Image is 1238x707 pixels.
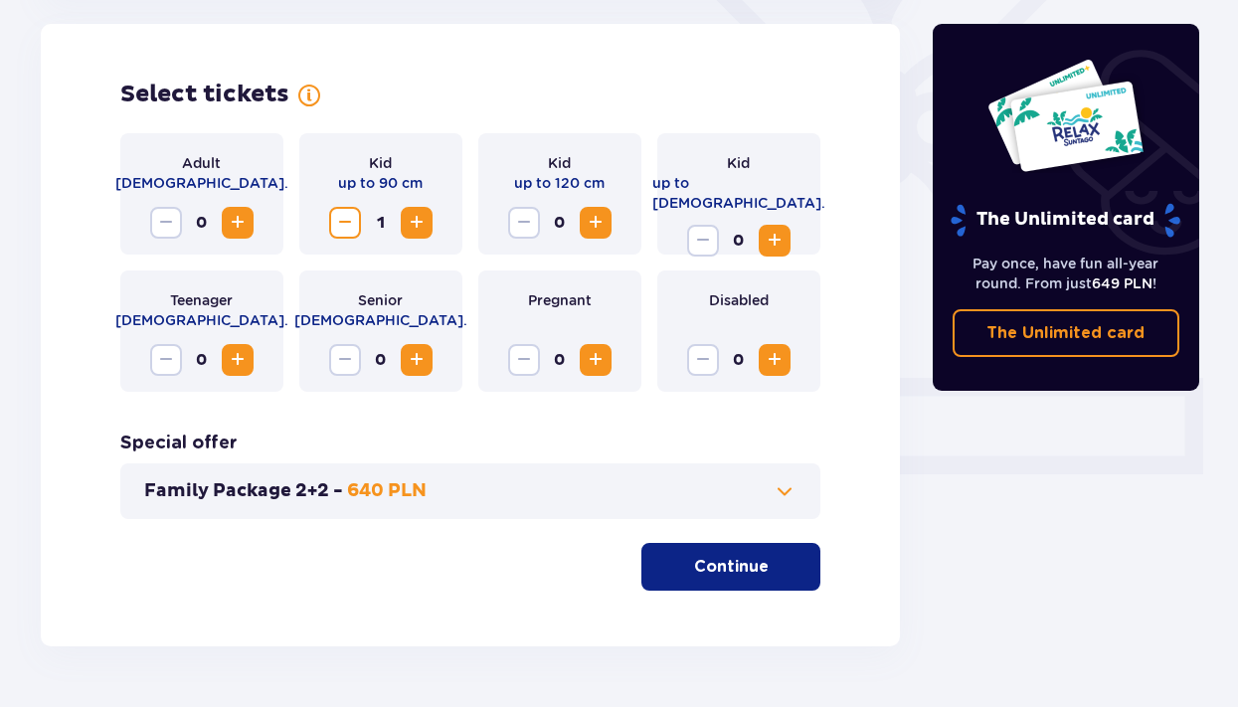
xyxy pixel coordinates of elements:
span: 0 [723,225,755,257]
p: Pregnant [528,290,592,310]
span: 1 [365,207,397,239]
button: Increase [759,225,791,257]
button: Decrease [329,207,361,239]
p: The Unlimited card [949,203,1182,238]
img: Two entry cards to Suntago with the word 'UNLIMITED RELAX', featuring a white background with tro... [986,58,1145,173]
p: Continue [694,556,769,578]
h3: Special offer [120,432,238,455]
p: 640 PLN [347,479,427,503]
button: Increase [401,207,433,239]
span: 0 [365,344,397,376]
span: 0 [544,207,576,239]
p: [DEMOGRAPHIC_DATA]. [294,310,467,330]
button: Decrease [687,344,719,376]
button: Continue [641,543,820,591]
p: Senior [358,290,403,310]
p: up to [DEMOGRAPHIC_DATA]. [652,173,825,213]
p: Pay once, have fun all-year round. From just ! [953,254,1179,293]
h2: Select tickets [120,80,289,109]
p: Family Package 2+2 - [144,479,343,503]
button: Increase [580,207,612,239]
button: Increase [222,207,254,239]
button: Decrease [150,207,182,239]
button: Decrease [687,225,719,257]
p: Kid [369,153,392,173]
button: Increase [580,344,612,376]
p: up to 120 cm [514,173,605,193]
span: 0 [723,344,755,376]
p: [DEMOGRAPHIC_DATA]. [115,310,288,330]
button: Decrease [508,207,540,239]
button: Family Package 2+2 -640 PLN [144,479,797,503]
span: 0 [186,207,218,239]
button: Increase [222,344,254,376]
span: 0 [544,344,576,376]
p: Teenager [170,290,233,310]
p: Disabled [709,290,769,310]
p: [DEMOGRAPHIC_DATA]. [115,173,288,193]
span: 649 PLN [1092,275,1152,291]
p: Adult [182,153,221,173]
p: Kid [548,153,571,173]
button: Decrease [150,344,182,376]
button: Decrease [329,344,361,376]
button: Decrease [508,344,540,376]
button: Increase [401,344,433,376]
span: 0 [186,344,218,376]
p: The Unlimited card [986,322,1145,344]
p: up to 90 cm [338,173,423,193]
button: Increase [759,344,791,376]
p: Kid [727,153,750,173]
a: The Unlimited card [953,309,1179,357]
